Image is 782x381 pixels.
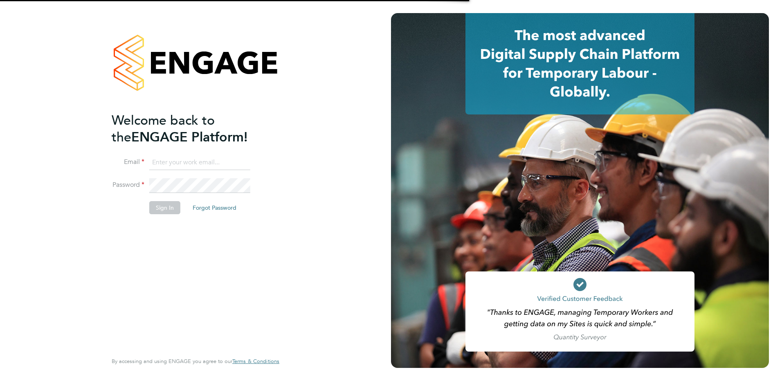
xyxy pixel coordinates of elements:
[112,158,144,166] label: Email
[112,112,215,145] span: Welcome back to the
[112,181,144,189] label: Password
[232,358,279,365] a: Terms & Conditions
[149,155,250,170] input: Enter your work email...
[112,112,271,146] h2: ENGAGE Platform!
[186,201,243,214] button: Forgot Password
[149,201,180,214] button: Sign In
[112,358,279,365] span: By accessing and using ENGAGE you agree to our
